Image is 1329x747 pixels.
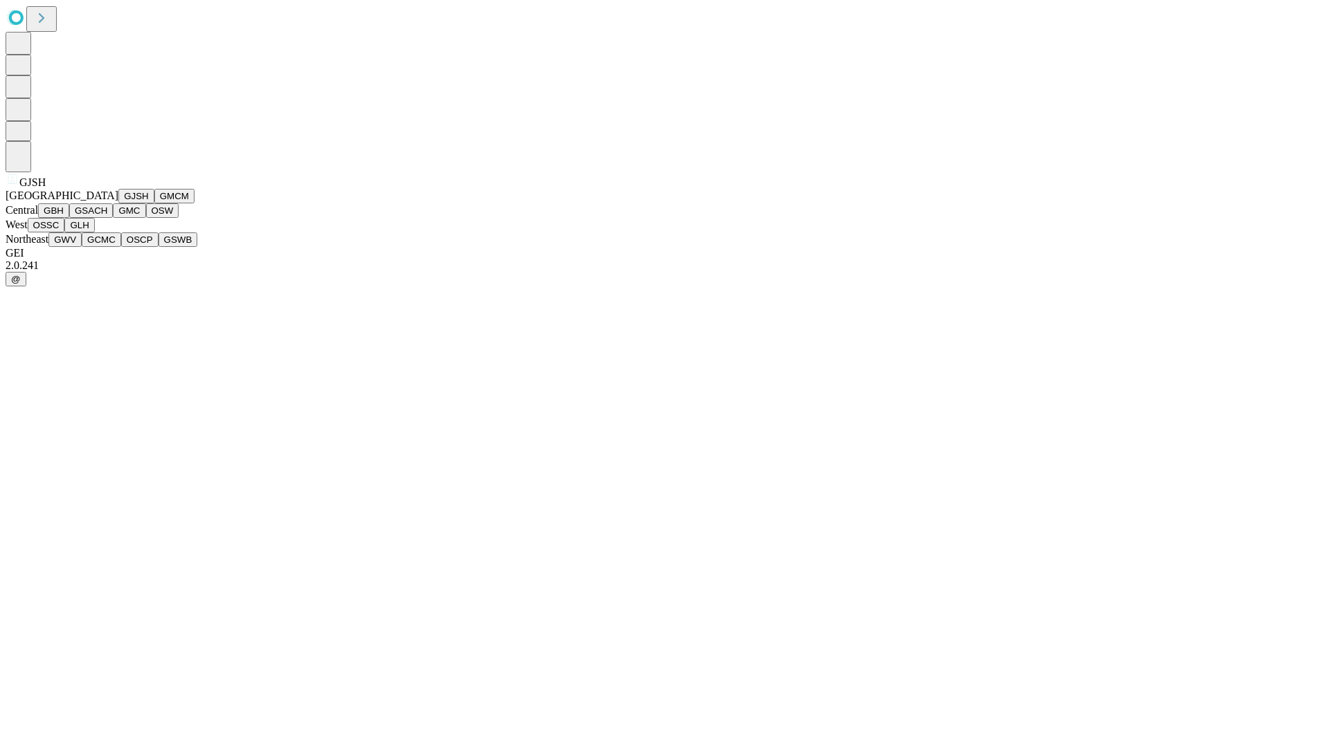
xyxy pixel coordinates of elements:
span: [GEOGRAPHIC_DATA] [6,190,118,201]
div: GEI [6,247,1323,259]
button: GMCM [154,189,195,203]
button: GMC [113,203,145,218]
button: GSWB [159,232,198,247]
button: GLH [64,218,94,232]
button: OSSC [28,218,65,232]
button: GJSH [118,189,154,203]
button: GCMC [82,232,121,247]
button: GBH [38,203,69,218]
button: OSW [146,203,179,218]
button: GWV [48,232,82,247]
div: 2.0.241 [6,259,1323,272]
button: GSACH [69,203,113,218]
span: GJSH [19,176,46,188]
button: OSCP [121,232,159,247]
span: Central [6,204,38,216]
span: @ [11,274,21,284]
span: West [6,219,28,230]
button: @ [6,272,26,286]
span: Northeast [6,233,48,245]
